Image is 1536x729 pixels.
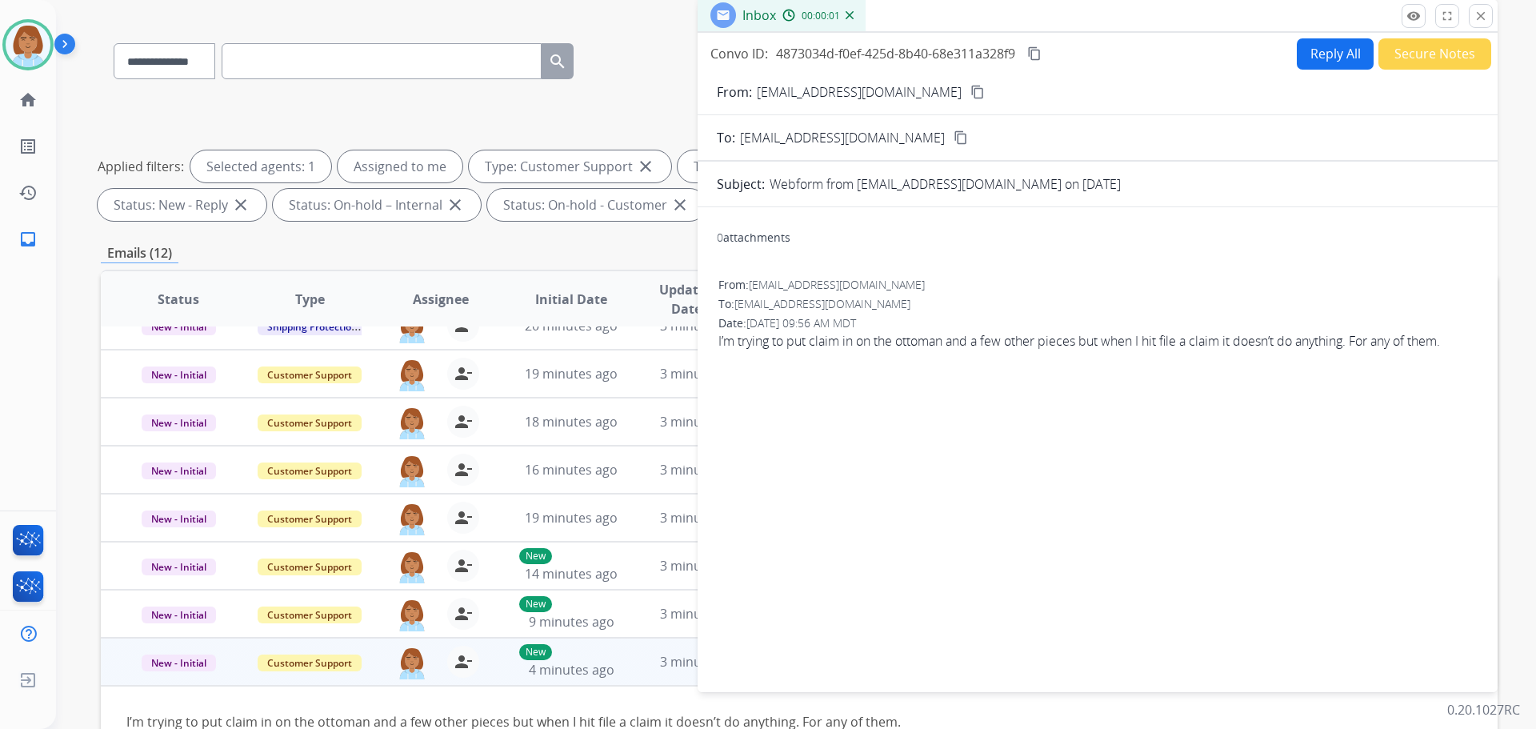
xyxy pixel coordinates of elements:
span: I’m trying to put claim in on the ottoman and a few other pieces but when I hit file a claim it d... [718,331,1477,350]
div: Type: Shipping Protection [678,150,887,182]
span: Customer Support [258,559,362,575]
span: 0 [717,230,723,245]
span: 3 minutes ago [660,365,746,383]
span: New - Initial [142,367,216,383]
span: [DATE] 09:56 AM MDT [746,315,856,330]
span: 9 minutes ago [529,613,614,631]
div: Type: Customer Support [469,150,671,182]
span: 3 minutes ago [660,413,746,431]
img: avatar [6,22,50,67]
mat-icon: remove_red_eye [1406,9,1421,23]
mat-icon: person_remove [454,604,473,623]
p: To: [717,128,735,147]
span: Customer Support [258,607,362,623]
img: agent-avatar [396,646,428,679]
button: Secure Notes [1378,38,1491,70]
span: 4873034d-f0ef-425d-8b40-68e311a328f9 [776,45,1015,62]
span: 19 minutes ago [525,509,618,527]
p: Applied filters: [98,157,184,176]
img: agent-avatar [396,550,428,583]
span: 3 minutes ago [660,509,746,527]
div: Selected agents: 1 [190,150,331,182]
p: Convo ID: [710,44,768,63]
mat-icon: content_copy [954,130,968,145]
span: 18 minutes ago [525,413,618,431]
span: Status [158,290,199,309]
span: [EMAIL_ADDRESS][DOMAIN_NAME] [749,277,925,292]
p: New [519,644,552,660]
span: Type [295,290,325,309]
span: New - Initial [142,415,216,431]
mat-icon: close [636,157,655,176]
span: 19 minutes ago [525,365,618,383]
p: Emails (12) [101,243,178,263]
img: agent-avatar [396,502,428,535]
span: Initial Date [535,290,607,309]
mat-icon: person_remove [454,364,473,383]
mat-icon: list_alt [18,137,38,156]
div: Status: New - Reply [98,189,266,221]
span: Customer Support [258,511,362,527]
mat-icon: home [18,90,38,110]
p: Webform from [EMAIL_ADDRESS][DOMAIN_NAME] on [DATE] [770,174,1121,194]
span: New - Initial [142,655,216,671]
p: 0.20.1027RC [1447,700,1520,719]
span: Customer Support [258,367,362,383]
mat-icon: person_remove [454,412,473,431]
p: New [519,548,552,564]
img: agent-avatar [396,358,428,391]
span: 3 minutes ago [660,461,746,479]
div: attachments [717,230,790,246]
span: Updated Date [650,280,723,318]
span: 3 minutes ago [660,653,746,671]
div: Status: On-hold – Internal [273,189,481,221]
span: New - Initial [142,607,216,623]
div: From: [718,277,1477,293]
span: 3 minutes ago [660,557,746,575]
span: Customer Support [258,463,362,479]
span: 4 minutes ago [529,661,614,679]
mat-icon: close [446,195,465,214]
mat-icon: close [670,195,690,214]
img: agent-avatar [396,598,428,631]
p: From: [717,82,752,102]
div: Status: On-hold - Customer [487,189,706,221]
p: [EMAIL_ADDRESS][DOMAIN_NAME] [757,82,962,102]
div: To: [718,296,1477,312]
span: 00:00:01 [802,10,840,22]
img: agent-avatar [396,454,428,487]
mat-icon: close [1474,9,1488,23]
mat-icon: person_remove [454,556,473,575]
span: Inbox [742,6,776,24]
mat-icon: search [548,52,567,71]
span: New - Initial [142,463,216,479]
span: 16 minutes ago [525,461,618,479]
span: New - Initial [142,559,216,575]
mat-icon: fullscreen [1440,9,1454,23]
span: Customer Support [258,655,362,671]
mat-icon: history [18,183,38,202]
div: Date: [718,315,1477,331]
span: Customer Support [258,415,362,431]
span: New - Initial [142,511,216,527]
mat-icon: close [231,195,250,214]
button: Reply All [1297,38,1374,70]
span: 14 minutes ago [525,565,618,583]
mat-icon: person_remove [454,652,473,671]
span: 3 minutes ago [660,605,746,623]
mat-icon: inbox [18,230,38,249]
span: Assignee [413,290,469,309]
span: [EMAIL_ADDRESS][DOMAIN_NAME] [740,128,945,147]
p: Subject: [717,174,765,194]
div: Assigned to me [338,150,462,182]
p: New [519,596,552,612]
mat-icon: person_remove [454,508,473,527]
mat-icon: content_copy [970,85,985,99]
mat-icon: content_copy [1027,46,1042,61]
img: agent-avatar [396,406,428,439]
mat-icon: person_remove [454,460,473,479]
span: [EMAIL_ADDRESS][DOMAIN_NAME] [734,296,910,311]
